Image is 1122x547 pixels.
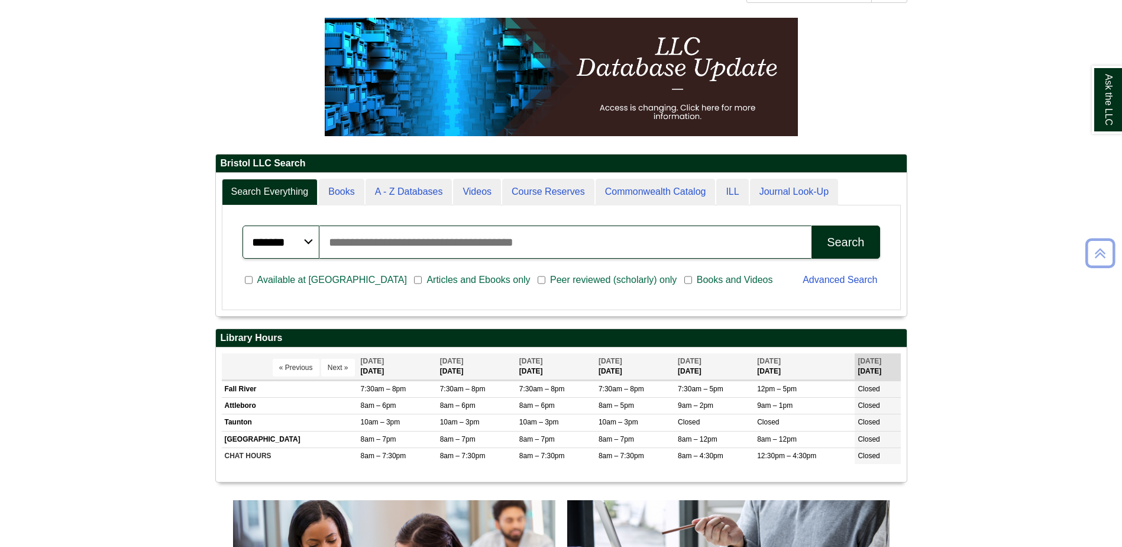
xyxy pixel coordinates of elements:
[538,275,545,285] input: Peer reviewed (scholarly) only
[222,381,358,398] td: Fall River
[222,431,358,448] td: [GEOGRAPHIC_DATA]
[222,398,358,414] td: Attleboro
[678,435,717,443] span: 8am – 12pm
[440,418,480,426] span: 10am – 3pm
[678,418,700,426] span: Closed
[440,357,464,365] span: [DATE]
[684,275,692,285] input: Books and Videos
[757,452,816,460] span: 12:30pm – 4:30pm
[440,385,486,393] span: 7:30am – 8pm
[599,401,634,410] span: 8am – 5pm
[216,155,907,173] h2: Bristol LLC Search
[440,401,476,410] span: 8am – 6pm
[858,385,880,393] span: Closed
[325,18,798,136] img: HTML tutorial
[596,179,716,205] a: Commonwealth Catalog
[599,385,644,393] span: 7:30am – 8pm
[273,359,319,377] button: « Previous
[361,418,400,426] span: 10am – 3pm
[827,236,864,249] div: Search
[599,357,622,365] span: [DATE]
[855,353,900,380] th: [DATE]
[599,435,634,443] span: 8am – 7pm
[754,353,855,380] th: [DATE]
[519,357,543,365] span: [DATE]
[440,435,476,443] span: 8am – 7pm
[222,179,318,205] a: Search Everything
[361,435,396,443] span: 8am – 7pm
[858,401,880,410] span: Closed
[599,452,644,460] span: 8am – 7:30pm
[361,452,406,460] span: 8am – 7:30pm
[516,353,596,380] th: [DATE]
[596,353,675,380] th: [DATE]
[750,179,838,205] a: Journal Look-Up
[811,226,880,259] button: Search
[519,452,565,460] span: 8am – 7:30pm
[858,418,880,426] span: Closed
[422,273,535,287] span: Articles and Ebooks only
[440,452,486,460] span: 8am – 7:30pm
[858,357,881,365] span: [DATE]
[414,275,422,285] input: Articles and Ebooks only
[757,435,797,443] span: 8am – 12pm
[519,385,565,393] span: 7:30am – 8pm
[437,353,516,380] th: [DATE]
[678,401,713,410] span: 9am – 2pm
[858,452,880,460] span: Closed
[692,273,778,287] span: Books and Videos
[757,418,779,426] span: Closed
[245,275,253,285] input: Available at [GEOGRAPHIC_DATA]
[519,418,559,426] span: 10am – 3pm
[1081,245,1119,261] a: Back to Top
[545,273,681,287] span: Peer reviewed (scholarly) only
[319,179,364,205] a: Books
[361,401,396,410] span: 8am – 6pm
[716,179,748,205] a: ILL
[321,359,355,377] button: Next »
[678,452,723,460] span: 8am – 4:30pm
[757,385,797,393] span: 12pm – 5pm
[678,385,723,393] span: 7:30am – 5pm
[519,435,555,443] span: 8am – 7pm
[678,357,701,365] span: [DATE]
[222,448,358,464] td: CHAT HOURS
[358,353,437,380] th: [DATE]
[803,275,877,285] a: Advanced Search
[858,435,880,443] span: Closed
[599,418,638,426] span: 10am – 3pm
[502,179,594,205] a: Course Reserves
[675,353,754,380] th: [DATE]
[253,273,412,287] span: Available at [GEOGRAPHIC_DATA]
[757,357,781,365] span: [DATE]
[361,385,406,393] span: 7:30am – 8pm
[757,401,793,410] span: 9am – 1pm
[361,357,384,365] span: [DATE]
[222,414,358,431] td: Taunton
[366,179,452,205] a: A - Z Databases
[216,329,907,347] h2: Library Hours
[453,179,501,205] a: Videos
[519,401,555,410] span: 8am – 6pm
